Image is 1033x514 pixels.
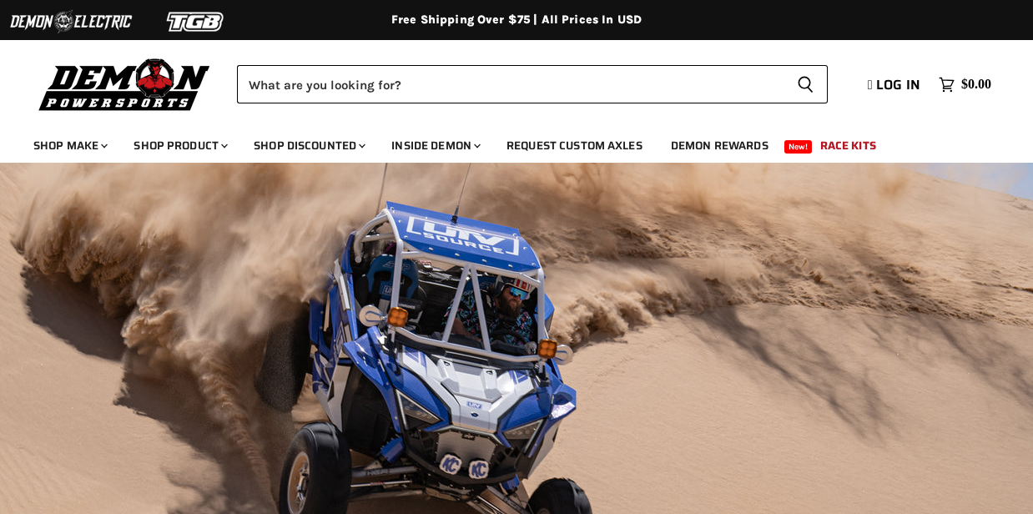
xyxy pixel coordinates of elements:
[237,65,828,103] form: Product
[379,128,491,163] a: Inside Demon
[237,65,784,103] input: Search
[21,122,987,163] ul: Main menu
[241,128,375,163] a: Shop Discounted
[33,54,216,113] img: Demon Powersports
[21,128,118,163] a: Shop Make
[860,78,930,93] a: Log in
[808,128,889,163] a: Race Kits
[121,128,238,163] a: Shop Product
[658,128,781,163] a: Demon Rewards
[784,140,813,154] span: New!
[876,74,920,95] span: Log in
[494,128,655,163] a: Request Custom Axles
[134,6,259,38] img: TGB Logo 2
[961,77,991,93] span: $0.00
[8,6,134,38] img: Demon Electric Logo 2
[930,73,1000,97] a: $0.00
[784,65,828,103] button: Search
